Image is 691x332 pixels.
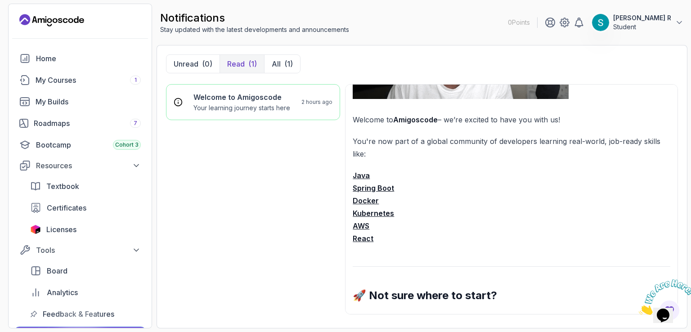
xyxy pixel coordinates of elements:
p: Read [227,58,245,69]
div: Home [36,53,141,64]
a: feedback [25,305,146,323]
button: user profile image[PERSON_NAME] RStudent [592,13,684,31]
span: Certificates [47,202,86,213]
p: Welcome to – we’re excited to have you with us! [353,113,670,126]
iframe: chat widget [635,276,691,319]
a: analytics [25,283,146,301]
span: Board [47,265,67,276]
img: jetbrains icon [30,225,41,234]
span: Textbook [46,181,79,192]
p: Stay updated with the latest developments and announcements [160,25,349,34]
a: Docker [353,196,379,205]
p: 0 Points [508,18,530,27]
a: builds [14,93,146,111]
a: roadmaps [14,114,146,132]
h6: Welcome to Amigoscode [193,92,290,103]
p: Your learning journey starts here [193,103,290,112]
a: courses [14,71,146,89]
div: Tools [36,245,141,256]
div: (0) [202,58,212,69]
button: All(1) [264,55,300,73]
p: [PERSON_NAME] R [613,13,671,22]
span: 7 [134,120,137,127]
h2: notifications [160,11,349,25]
div: My Courses [36,75,141,85]
a: Java [353,171,370,180]
p: 2 hours ago [301,99,332,106]
img: user profile image [592,14,609,31]
span: Licenses [46,224,76,235]
div: Resources [36,160,141,171]
p: All [272,58,281,69]
a: React [353,234,373,243]
a: Kubernetes [353,209,394,218]
a: AWS [353,221,369,230]
div: Roadmaps [34,118,141,129]
p: Unread [174,58,198,69]
div: Bootcamp [36,139,141,150]
div: My Builds [36,96,141,107]
a: board [25,262,146,280]
p: Student [613,22,671,31]
img: Chat attention grabber [4,4,59,39]
a: Landing page [19,13,84,27]
span: Cohort 3 [115,141,139,148]
span: Feedback & Features [43,309,114,319]
span: Analytics [47,287,78,298]
p: You're now part of a global community of developers learning real-world, job-ready skills like: [353,135,670,160]
a: bootcamp [14,136,146,154]
button: Unread(0) [166,55,220,73]
a: textbook [25,177,146,195]
strong: Amigoscode [393,115,438,124]
div: (1) [284,58,293,69]
a: home [14,49,146,67]
a: certificates [25,199,146,217]
button: Tools [14,242,146,258]
h2: 🚀 Not sure where to start? [353,288,670,303]
a: Spring Boot [353,184,394,193]
button: Read(1) [220,55,264,73]
div: (1) [248,58,257,69]
button: Resources [14,157,146,174]
a: licenses [25,220,146,238]
span: 1 [135,76,137,84]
